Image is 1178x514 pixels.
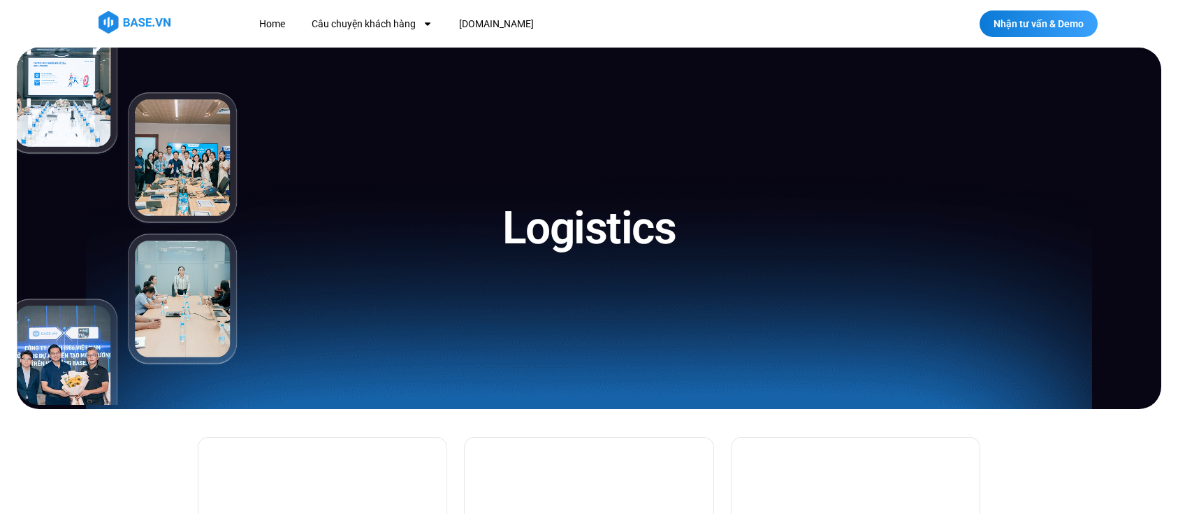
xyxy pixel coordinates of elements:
h1: Logistics [502,199,676,257]
a: Câu chuyện khách hàng [301,11,443,37]
span: Nhận tư vấn & Demo [994,19,1084,29]
a: [DOMAIN_NAME] [449,11,544,37]
a: Nhận tư vấn & Demo [980,10,1098,37]
nav: Menu [249,11,790,37]
a: Home [249,11,296,37]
